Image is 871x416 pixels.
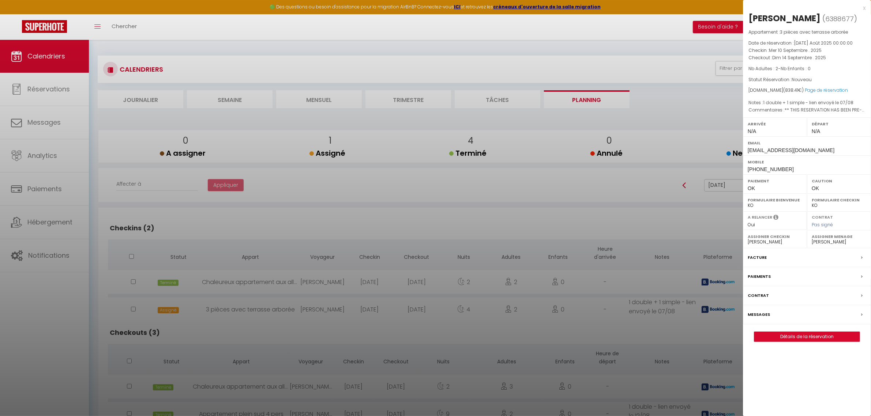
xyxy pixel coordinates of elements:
span: ( ) [822,14,857,24]
span: [PHONE_NUMBER] [748,166,794,172]
span: 1 double + 1 simple - lien envoyé le 07/08 [763,99,853,106]
label: Mobile [748,158,866,166]
span: 6388677 [825,14,854,23]
p: Commentaires : [748,106,866,114]
span: N/A [748,128,756,134]
span: Mer 10 Septembre . 2025 [769,47,822,53]
span: ( €) [783,87,804,93]
label: Contrat [748,292,769,299]
a: Page de réservation [805,87,848,93]
label: Formulaire Checkin [812,196,866,204]
p: Statut Réservation : [748,76,866,83]
span: Dim 14 Septembre . 2025 [772,54,826,61]
span: Nb Adultes : 2 [748,65,778,72]
label: Caution [812,177,866,185]
label: Contrat [812,214,833,219]
span: Nb Enfants : 0 [781,65,811,72]
i: Sélectionner OUI si vous souhaiter envoyer les séquences de messages post-checkout [773,214,778,222]
div: [DOMAIN_NAME] [748,87,866,94]
p: Date de réservation : [748,39,866,47]
div: [PERSON_NAME] [748,12,821,24]
span: OK [748,185,755,191]
p: Checkin : [748,47,866,54]
label: Assigner Menage [812,233,866,240]
label: Arrivée [748,120,802,128]
button: Détails de la réservation [754,332,860,342]
label: Formulaire Bienvenue [748,196,802,204]
button: Ouvrir le widget de chat LiveChat [6,3,28,25]
span: 838.41 [785,87,798,93]
label: A relancer [748,214,772,220]
span: [DATE] Août 2025 00:00:00 [794,40,853,46]
span: OK [812,185,819,191]
label: Paiement [748,177,802,185]
label: Paiements [748,273,771,280]
span: [EMAIL_ADDRESS][DOMAIN_NAME] [748,147,834,153]
span: N/A [812,128,820,134]
label: Facture [748,254,767,261]
a: Détails de la réservation [754,332,860,341]
p: Notes : [748,99,866,106]
span: Pas signé [812,222,833,228]
p: - [748,65,866,72]
div: x [743,4,866,12]
p: Checkout : [748,54,866,61]
label: Départ [812,120,866,128]
label: Messages [748,311,770,318]
span: Nouveau [792,76,812,83]
label: Email [748,139,866,147]
span: 3 pièces avec terrasse arborée [780,29,848,35]
label: Assigner Checkin [748,233,802,240]
p: Appartement : [748,29,866,36]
